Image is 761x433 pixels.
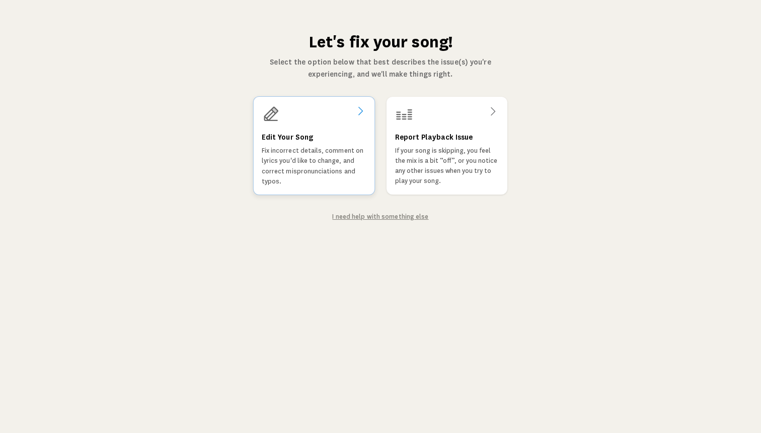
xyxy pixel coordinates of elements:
p: Fix incorrect details, comment on lyrics you'd like to change, and correct mispronunciations and ... [262,146,366,187]
h3: Edit Your Song [262,132,313,144]
a: Report Playback IssueIf your song is skipping, you feel the mix is a bit “off”, or you notice any... [387,97,507,195]
a: Edit Your SongFix incorrect details, comment on lyrics you'd like to change, and correct mispronu... [254,97,374,195]
p: Select the option below that best describes the issue(s) you're experiencing, and we'll make thin... [253,56,508,81]
h1: Let's fix your song! [253,32,508,52]
h3: Report Playback Issue [395,132,473,144]
p: If your song is skipping, you feel the mix is a bit “off”, or you notice any other issues when yo... [395,146,499,186]
a: I need help with something else [332,212,428,221]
